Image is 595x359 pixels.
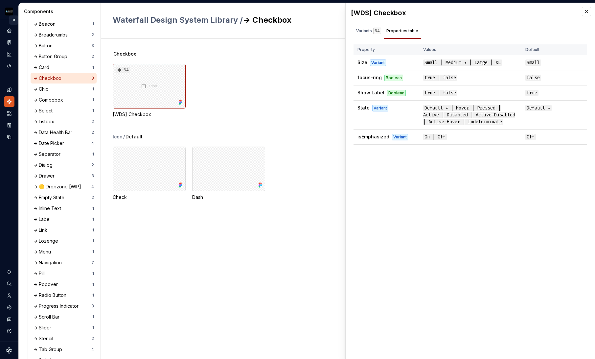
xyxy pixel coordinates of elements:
[31,203,97,214] a: -> Inline Text1
[113,194,186,201] div: Check
[33,238,61,244] div: -> Lozenge
[33,32,70,38] div: -> Breadcrumbs
[33,75,64,82] div: -> Checkbox
[24,8,98,15] div: Components
[423,75,457,81] span: true | false
[31,73,97,84] a: -> Checkbox3
[113,51,136,57] span: Checkbox
[4,267,14,277] div: Notifications
[91,119,94,124] div: 2
[31,95,97,105] a: -> Combobox1
[33,292,69,299] div: -> Radio Button
[33,21,58,27] div: -> Beacon
[357,90,384,95] span: Show Label
[31,333,97,344] a: -> Stencil2
[33,86,51,92] div: -> Chip
[423,105,515,125] span: Default ✦ | Hover | Pressed | Active | Disabled | Active-Disabled | Active-Hover | Indeterminate
[33,270,47,277] div: -> Pill
[31,247,97,257] a: -> Menu1
[392,134,408,140] div: Variant
[91,173,94,179] div: 3
[33,108,55,114] div: -> Select
[4,61,14,71] a: Code automation
[92,271,94,276] div: 1
[113,15,243,25] span: Waterfall Design System Library /
[4,132,14,142] a: Data sources
[31,160,97,170] a: -> Dialog2
[33,281,60,288] div: -> Popover
[92,325,94,330] div: 1
[31,181,97,192] a: -> 🟡 Dropzone [WIP]4
[33,303,81,309] div: -> Progress Indicator
[31,149,97,159] a: -> Separator1
[33,227,50,233] div: -> Link
[4,25,14,36] a: Home
[373,28,381,34] div: 64
[92,108,94,113] div: 1
[357,105,370,110] span: State
[92,238,94,244] div: 1
[423,134,447,140] span: On | Off
[31,323,97,333] a: -> Slider1
[33,259,64,266] div: -> Navigation
[113,147,186,201] div: Check
[92,227,94,233] div: 1
[31,127,97,138] a: -> Data Health Bar2
[31,30,97,40] a: -> Breadcrumbs2
[92,65,94,70] div: 1
[92,249,94,254] div: 1
[91,162,94,168] div: 2
[192,194,265,201] div: Dash
[423,90,457,96] span: true | false
[356,28,381,34] div: Variants
[31,84,97,94] a: -> Chip1
[33,173,57,179] div: -> Drawer
[91,195,94,200] div: 2
[384,75,403,81] div: Boolean
[33,151,63,157] div: -> Separator
[92,217,94,222] div: 1
[357,134,389,139] span: isEmphasized
[4,49,14,60] a: Analytics
[113,64,186,118] div: 64[WDS] Checkbox
[33,335,56,342] div: -> Stencil
[387,90,406,96] div: Boolean
[91,336,94,341] div: 2
[370,60,386,66] div: Variant
[91,43,94,48] div: 3
[31,192,97,203] a: -> Empty State2
[31,312,97,322] a: -> Scroll Bar1
[31,62,97,73] a: -> Card1
[6,347,12,354] svg: Supernova Logo
[525,105,552,111] span: Default ✦
[31,51,97,62] a: -> Button Group2
[4,96,14,107] div: Components
[33,314,62,320] div: -> Scroll Bar
[92,21,94,27] div: 1
[357,60,367,65] span: Size
[91,130,94,135] div: 2
[91,32,94,37] div: 2
[4,302,14,313] div: Settings
[91,54,94,59] div: 2
[113,15,399,25] h2: -> Checkbox
[525,60,541,66] span: Small
[91,260,94,265] div: 7
[31,171,97,181] a: -> Drawer3
[4,120,14,131] a: Storybook stories
[116,67,130,73] div: 64
[33,140,67,147] div: -> Date Picker
[91,347,94,352] div: 4
[113,111,186,118] div: [WDS] Checkbox
[33,118,57,125] div: -> Listbox
[31,138,97,149] a: -> Date Picker4
[4,84,14,95] a: Design tokens
[31,106,97,116] a: -> Select1
[525,75,541,81] span: false
[123,133,125,140] span: /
